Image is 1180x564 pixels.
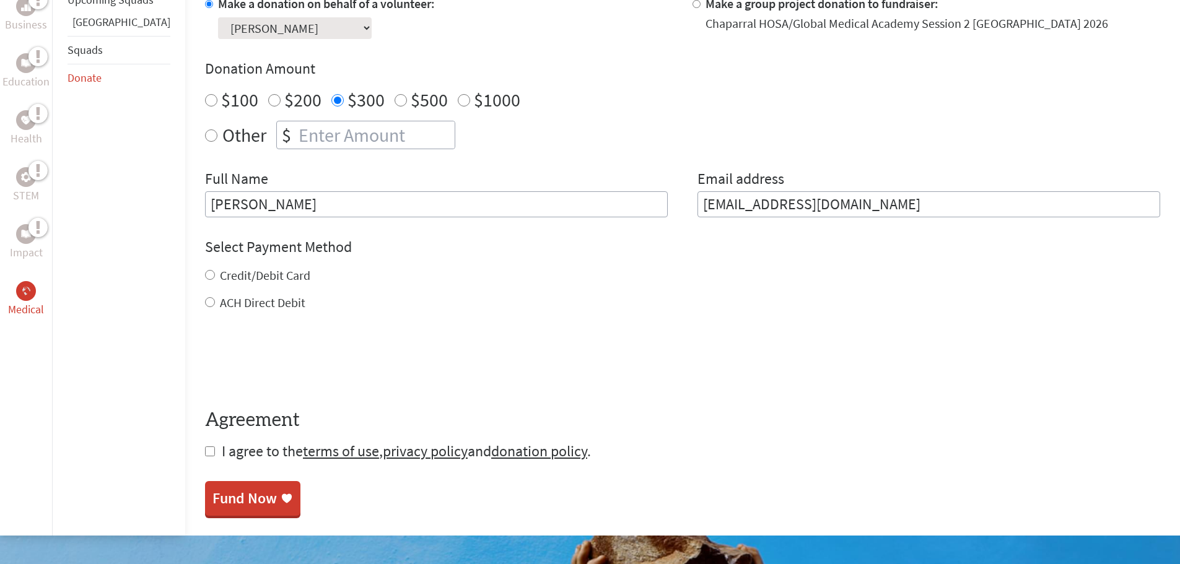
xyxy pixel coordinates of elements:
img: Health [21,116,31,124]
div: Education [16,53,36,73]
label: ACH Direct Debit [220,295,305,310]
label: $100 [221,88,258,111]
a: privacy policy [383,441,468,461]
label: Other [222,121,266,149]
h4: Agreement [205,409,1160,432]
div: $ [277,121,296,149]
label: Full Name [205,169,268,191]
div: Fund Now [212,488,277,508]
label: $1000 [474,88,520,111]
a: terms of use [303,441,379,461]
p: Medical [8,301,44,318]
a: MedicalMedical [8,281,44,318]
input: Enter Full Name [205,191,668,217]
a: EducationEducation [2,53,50,90]
div: Health [16,110,36,130]
a: Fund Now [205,481,300,516]
a: Squads [68,43,103,57]
input: Your Email [697,191,1160,217]
img: Education [21,59,31,67]
img: STEM [21,172,31,182]
img: Business [21,1,31,11]
li: Donate [68,64,170,92]
iframe: reCAPTCHA [205,336,393,384]
a: STEMSTEM [13,167,39,204]
input: Enter Amount [296,121,455,149]
a: [GEOGRAPHIC_DATA] [72,15,170,29]
a: donation policy [491,441,587,461]
label: $300 [347,88,385,111]
h4: Select Payment Method [205,237,1160,257]
div: Impact [16,224,36,244]
label: Credit/Debit Card [220,267,310,283]
div: Chaparral HOSA/Global Medical Academy Session 2 [GEOGRAPHIC_DATA] 2026 [706,15,1108,32]
span: I agree to the , and . [222,441,591,461]
p: Business [5,16,47,33]
a: HealthHealth [11,110,42,147]
li: Squads [68,36,170,64]
label: $200 [284,88,321,111]
img: Impact [21,230,31,238]
div: Medical [16,281,36,301]
a: Donate [68,71,102,85]
a: ImpactImpact [10,224,43,261]
p: Impact [10,244,43,261]
p: Education [2,73,50,90]
img: Medical [21,286,31,296]
label: $500 [411,88,448,111]
label: Email address [697,169,784,191]
div: STEM [16,167,36,187]
h4: Donation Amount [205,59,1160,79]
p: Health [11,130,42,147]
p: STEM [13,187,39,204]
li: Panama [68,14,170,36]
